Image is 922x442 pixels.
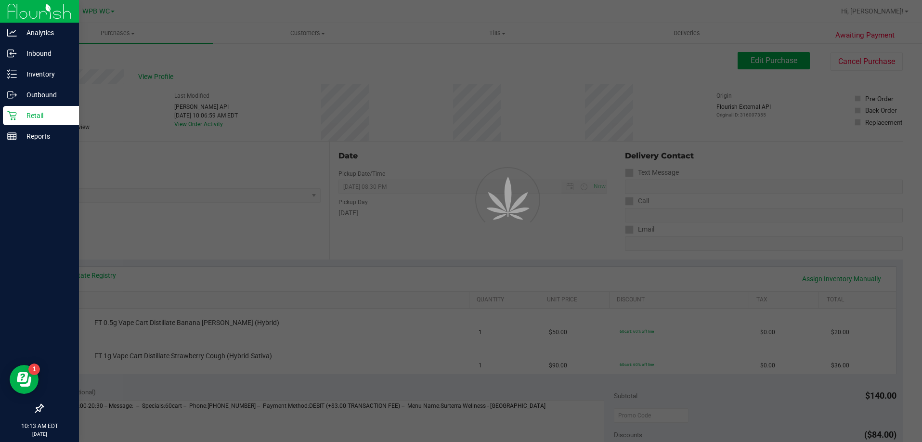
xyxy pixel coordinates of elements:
[17,27,75,39] p: Analytics
[28,364,40,375] iframe: Resource center unread badge
[7,69,17,79] inline-svg: Inventory
[7,131,17,141] inline-svg: Reports
[17,68,75,80] p: Inventory
[7,28,17,38] inline-svg: Analytics
[4,430,75,438] p: [DATE]
[7,90,17,100] inline-svg: Outbound
[10,365,39,394] iframe: Resource center
[7,111,17,120] inline-svg: Retail
[17,130,75,142] p: Reports
[7,49,17,58] inline-svg: Inbound
[17,48,75,59] p: Inbound
[4,422,75,430] p: 10:13 AM EDT
[17,89,75,101] p: Outbound
[17,110,75,121] p: Retail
